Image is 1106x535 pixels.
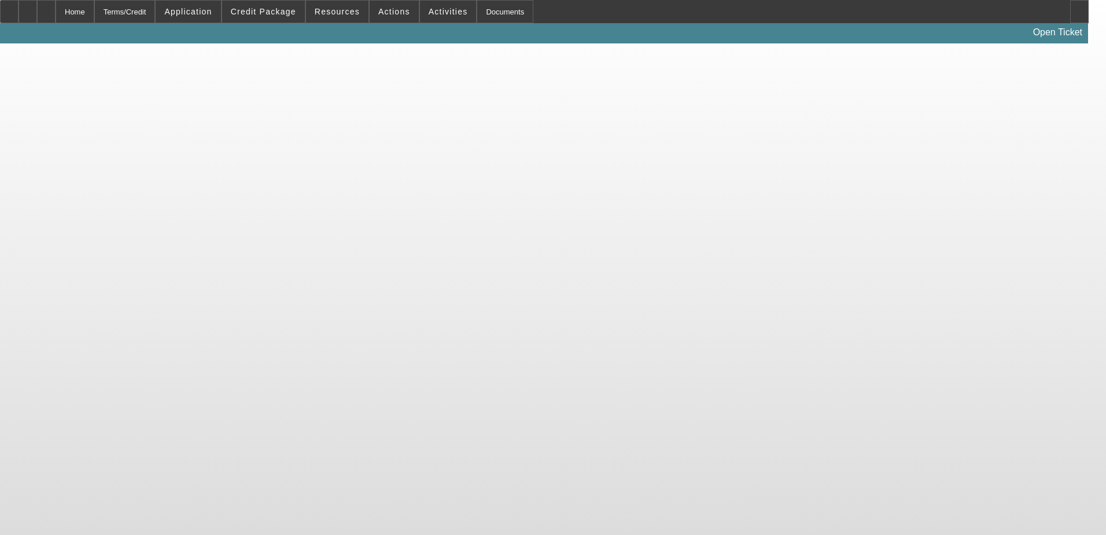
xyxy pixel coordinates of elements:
button: Resources [306,1,368,23]
span: Resources [315,7,360,16]
a: Open Ticket [1028,23,1087,42]
button: Application [156,1,220,23]
button: Credit Package [222,1,305,23]
span: Activities [429,7,468,16]
span: Actions [378,7,410,16]
span: Credit Package [231,7,296,16]
span: Application [164,7,212,16]
button: Actions [370,1,419,23]
button: Activities [420,1,477,23]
